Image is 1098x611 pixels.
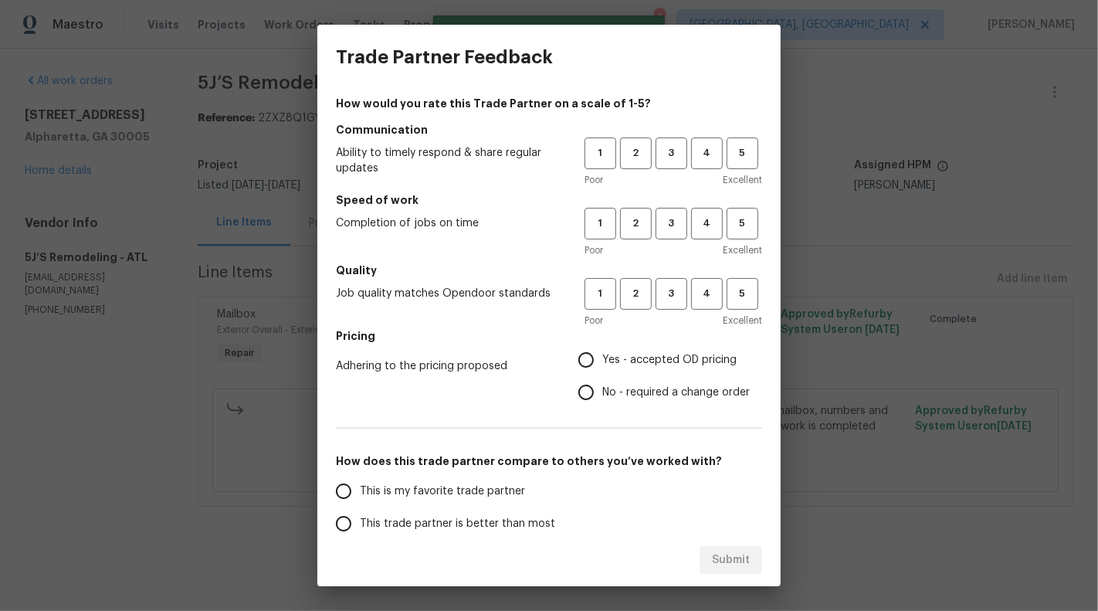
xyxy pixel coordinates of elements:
button: 1 [585,278,616,310]
span: 5 [728,285,757,303]
button: 3 [656,137,687,169]
span: Poor [585,313,603,328]
span: 2 [622,285,650,303]
h5: Quality [336,263,762,278]
h5: Speed of work [336,192,762,208]
span: Poor [585,172,603,188]
span: Ability to timely respond & share regular updates [336,145,560,176]
span: 1 [586,144,615,162]
button: 5 [727,137,758,169]
span: Completion of jobs on time [336,216,560,231]
span: 1 [586,215,615,233]
span: Adhering to the pricing proposed [336,358,554,374]
span: 5 [728,215,757,233]
button: 2 [620,137,652,169]
span: No - required a change order [602,385,750,401]
div: Pricing [578,344,762,409]
button: 2 [620,208,652,239]
span: Poor [585,243,603,258]
span: Excellent [723,313,762,328]
span: Excellent [723,172,762,188]
button: 1 [585,137,616,169]
h5: Pricing [336,328,762,344]
span: Yes - accepted OD pricing [602,352,737,368]
h3: Trade Partner Feedback [336,46,553,68]
span: This is my favorite trade partner [360,484,525,500]
span: 4 [693,144,721,162]
span: 5 [728,144,757,162]
span: 1 [586,285,615,303]
button: 4 [691,278,723,310]
button: 3 [656,208,687,239]
button: 4 [691,208,723,239]
span: 3 [657,144,686,162]
button: 3 [656,278,687,310]
button: 1 [585,208,616,239]
h5: Communication [336,122,762,137]
span: 3 [657,285,686,303]
button: 5 [727,208,758,239]
span: Job quality matches Opendoor standards [336,286,560,301]
span: 2 [622,144,650,162]
span: 3 [657,215,686,233]
span: 4 [693,285,721,303]
button: 4 [691,137,723,169]
button: 5 [727,278,758,310]
h5: How does this trade partner compare to others you’ve worked with? [336,453,762,469]
span: 4 [693,215,721,233]
span: Excellent [723,243,762,258]
h4: How would you rate this Trade Partner on a scale of 1-5? [336,96,762,111]
button: 2 [620,278,652,310]
span: 2 [622,215,650,233]
span: This trade partner is better than most [360,516,555,532]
